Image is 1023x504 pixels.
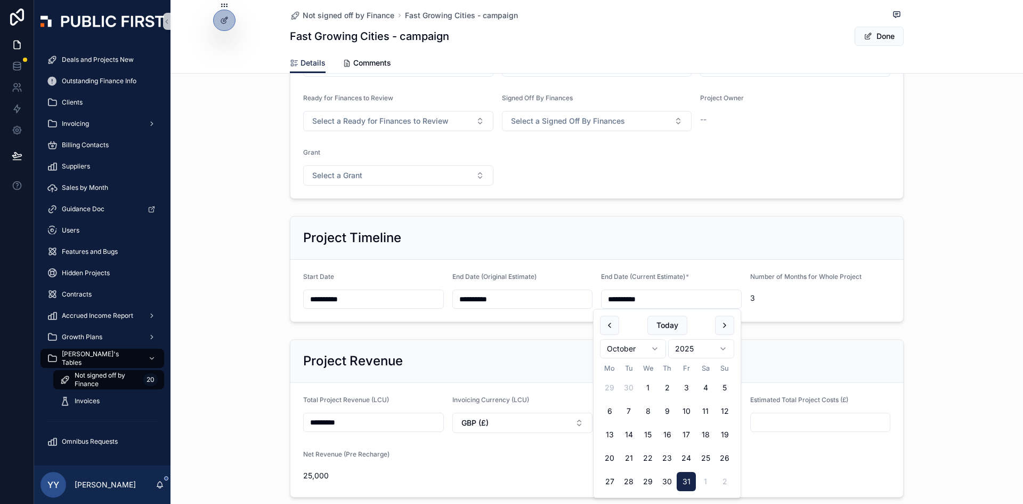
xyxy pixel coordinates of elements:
[62,205,104,213] span: Guidance Doc
[677,363,696,374] th: Friday
[657,449,677,468] button: Thursday, 23 October 2025
[312,170,362,181] span: Select a Grant
[40,135,164,155] a: Billing Contacts
[53,370,164,389] a: Not signed off by Finance20
[700,114,707,125] span: --
[619,402,638,421] button: Tuesday, 7 October 2025
[62,162,90,171] span: Suppliers
[677,472,696,491] button: Friday, 31 October 2025, selected
[657,425,677,444] button: Thursday, 16 October 2025
[619,449,638,468] button: Tuesday, 21 October 2025
[638,449,657,468] button: Wednesday, 22 October 2025
[34,43,170,465] div: scrollable content
[677,378,696,397] button: Friday, 3 October 2025
[303,470,444,481] span: 25,000
[619,363,638,374] th: Tuesday
[502,111,692,131] button: Select Button
[696,363,715,374] th: Saturday
[40,71,164,91] a: Outstanding Finance Info
[40,199,164,219] a: Guidance Doc
[53,391,164,411] a: Invoices
[452,413,593,433] button: Select Button
[657,363,677,374] th: Thursday
[303,10,394,21] span: Not signed off by Finance
[47,478,59,491] span: YY
[40,178,164,197] a: Sales by Month
[638,402,657,421] button: Wednesday, 8 October 2025
[619,472,638,491] button: Tuesday, 28 October 2025
[715,425,734,444] button: Sunday, 19 October 2025
[715,378,734,397] button: Sunday, 5 October 2025
[715,363,734,374] th: Sunday
[696,378,715,397] button: Saturday, 4 October 2025
[40,263,164,283] a: Hidden Projects
[461,418,489,428] span: GBP (£)
[502,94,573,102] span: Signed Off By Finances
[511,116,625,126] span: Select a Signed Off By Finances
[303,273,334,281] span: Start Date
[40,15,164,27] img: App logo
[677,425,696,444] button: Friday, 17 October 2025
[40,221,164,240] a: Users
[696,402,715,421] button: Saturday, 11 October 2025
[677,402,696,421] button: Friday, 10 October 2025
[62,77,136,85] span: Outstanding Finance Info
[40,114,164,133] a: Invoicing
[62,333,102,341] span: Growth Plans
[619,378,638,397] button: Tuesday, 30 September 2025
[303,353,403,370] h2: Project Revenue
[601,273,685,281] span: End Date (Current Estimate)
[638,472,657,491] button: Wednesday, 29 October 2025
[619,425,638,444] button: Tuesday, 14 October 2025
[657,402,677,421] button: Thursday, 9 October 2025
[638,378,657,397] button: Wednesday, 1 October 2025
[600,378,619,397] button: Monday, 29 September 2025
[62,290,92,299] span: Contracts
[750,273,862,281] span: Number of Months for Whole Project
[62,98,83,107] span: Clients
[40,285,164,304] a: Contracts
[657,472,677,491] button: Thursday, 30 October 2025
[600,472,619,491] button: Monday, 27 October 2025
[143,373,158,386] div: 20
[290,29,449,44] h1: Fast Growing Cities - campaign
[696,449,715,468] button: Saturday, 25 October 2025
[62,226,79,235] span: Users
[303,229,401,246] h2: Project Timeline
[405,10,518,21] a: Fast Growing Cities - campaign
[301,58,326,68] span: Details
[715,449,734,468] button: Sunday, 26 October 2025
[62,183,108,192] span: Sales by Month
[452,396,529,404] span: Invoicing Currency (LCU)
[40,349,164,368] a: [PERSON_NAME]'s Tables
[696,472,715,491] button: Saturday, 1 November 2025
[62,437,118,446] span: Omnibus Requests
[638,425,657,444] button: Wednesday, 15 October 2025
[303,396,389,404] span: Total Project Revenue (LCU)
[638,363,657,374] th: Wednesday
[290,10,394,21] a: Not signed off by Finance
[40,50,164,69] a: Deals and Projects New
[40,93,164,112] a: Clients
[40,242,164,261] a: Features and Bugs
[600,425,619,444] button: Monday, 13 October 2025
[696,425,715,444] button: Saturday, 18 October 2025
[855,27,904,46] button: Done
[303,450,389,458] span: Net Revenue (Pre Recharge)
[62,311,133,320] span: Accrued Income Report
[647,316,687,335] button: Today
[600,363,734,491] table: October 2025
[40,327,164,347] a: Growth Plans
[312,116,449,126] span: Select a Ready for Finances to Review
[40,432,164,451] a: Omnibus Requests
[75,479,136,490] p: [PERSON_NAME]
[700,94,744,102] span: Project Owner
[657,378,677,397] button: Thursday, 2 October 2025
[677,449,696,468] button: Friday, 24 October 2025
[62,141,109,149] span: Billing Contacts
[303,111,493,131] button: Select Button
[75,397,100,405] span: Invoices
[750,396,848,404] span: Estimated Total Project Costs (£)
[62,55,134,64] span: Deals and Projects New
